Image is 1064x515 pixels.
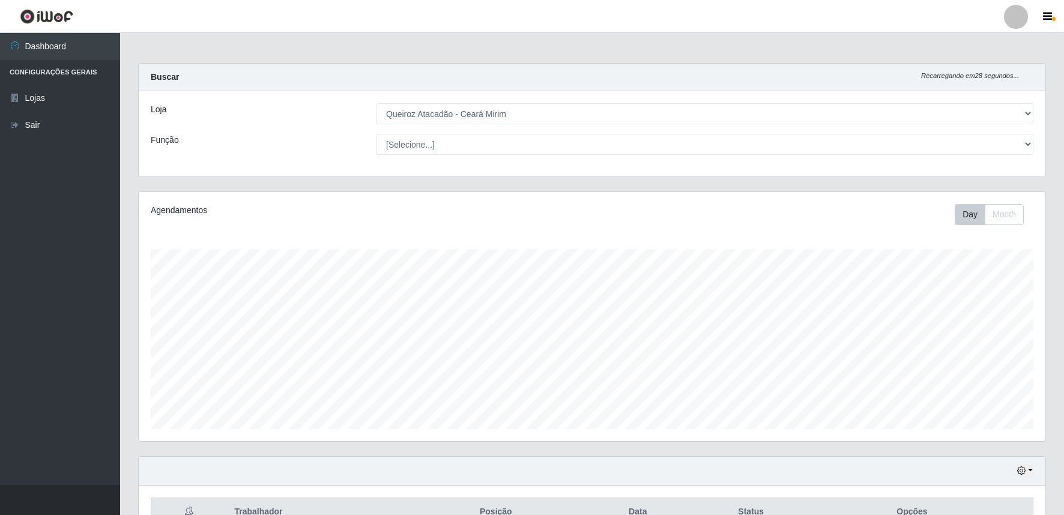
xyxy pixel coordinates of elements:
[985,204,1024,225] button: Month
[151,134,179,146] label: Função
[955,204,1033,225] div: Toolbar with button groups
[20,9,73,24] img: CoreUI Logo
[151,72,179,82] strong: Buscar
[955,204,1024,225] div: First group
[955,204,985,225] button: Day
[151,204,508,217] div: Agendamentos
[921,72,1019,79] i: Recarregando em 28 segundos...
[151,103,166,116] label: Loja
